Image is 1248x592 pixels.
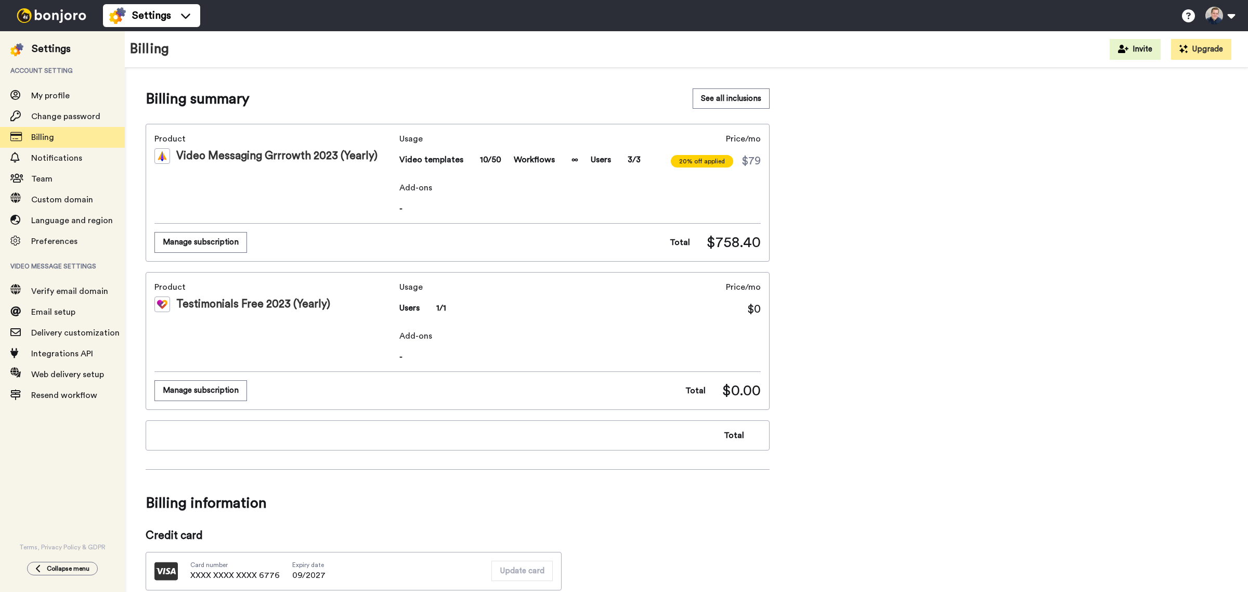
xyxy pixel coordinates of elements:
button: See all inclusions [693,88,770,109]
span: 1/1 [436,302,446,314]
span: Card number [190,561,280,569]
span: Total [670,236,690,249]
span: Web delivery setup [31,370,104,379]
span: Billing [31,133,54,141]
img: tm-color.svg [154,297,170,312]
span: My profile [31,92,70,100]
button: Upgrade [1171,39,1231,60]
span: Language and region [31,216,113,225]
img: vm-color.svg [154,148,170,164]
div: Testimonials Free 2023 (Yearly) [154,297,395,312]
span: Users [591,153,611,166]
span: Add-ons [399,330,761,342]
span: Video templates [399,153,463,166]
span: Change password [31,112,100,121]
span: $0 [747,302,761,317]
span: Custom domain [31,196,93,204]
button: Update card [491,561,553,581]
span: - [399,351,761,363]
span: ∞ [571,153,578,166]
img: bj-logo-header-white.svg [12,8,90,23]
span: Total [724,429,744,442]
span: 10/50 [480,153,501,166]
span: Credit card [146,528,562,544]
span: Usage [399,133,641,145]
span: Notifications [31,154,82,162]
span: $0.00 [722,380,761,401]
h1: Billing [130,42,169,57]
span: Resend workflow [31,391,97,400]
div: Video Messaging Grrrowth 2023 (Yearly) [154,148,395,164]
span: $79 [742,153,761,169]
span: 20% off applied [671,155,733,168]
img: settings-colored.svg [109,7,126,24]
div: Settings [32,42,71,56]
span: Email setup [31,308,75,316]
img: settings-colored.svg [10,43,23,56]
span: Team [31,175,53,183]
span: Workflows [514,153,555,166]
span: Product [154,281,395,293]
span: Price/mo [726,281,761,293]
span: - [399,202,761,215]
span: Add-ons [399,182,761,194]
span: Collapse menu [47,564,89,573]
span: Preferences [31,237,77,246]
span: Total [685,384,706,397]
span: Verify email domain [31,287,108,295]
button: Manage subscription [154,380,247,401]
span: Price/mo [726,133,761,145]
span: Delivery customization [31,329,120,337]
span: Integrations API [31,350,93,358]
span: XXXX XXXX XXXX 6776 [190,569,280,582]
span: Billing information [146,488,770,518]
button: Manage subscription [154,232,247,252]
span: $758.40 [707,232,761,253]
span: Users [399,302,420,314]
span: 3/3 [628,153,641,166]
button: Collapse menu [27,562,98,575]
span: 09/2027 [292,569,326,582]
span: Usage [399,281,446,293]
span: Product [154,133,395,145]
button: Invite [1110,39,1161,60]
span: Expiry date [292,561,326,569]
span: Billing summary [146,88,250,109]
span: Settings [132,8,171,23]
